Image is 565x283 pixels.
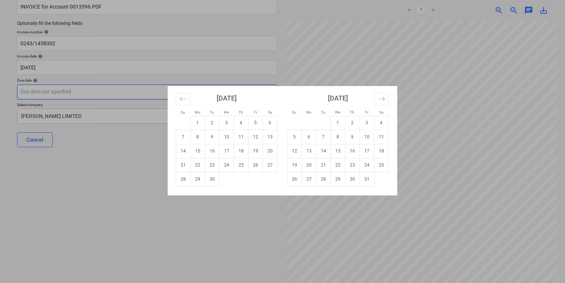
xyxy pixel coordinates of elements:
[176,172,191,186] td: Sunday, September 28, 2025
[288,130,302,144] td: Sunday, October 5, 2025
[302,158,316,172] td: Monday, October 20, 2025
[306,110,312,114] small: Mo
[345,158,360,172] td: Thursday, October 23, 2025
[249,158,263,172] td: Friday, September 26, 2025
[191,130,205,144] td: Monday, September 8, 2025
[374,130,389,144] td: Saturday, October 11, 2025
[191,116,205,130] td: Monday, September 1, 2025
[168,86,397,195] div: Calendar
[234,130,249,144] td: Thursday, September 11, 2025
[254,110,257,114] small: Fr
[345,130,360,144] td: Thursday, October 9, 2025
[263,116,277,130] td: Saturday, September 6, 2025
[205,144,220,158] td: Tuesday, September 16, 2025
[379,110,383,114] small: Sa
[224,110,229,114] small: We
[331,130,345,144] td: Wednesday, October 8, 2025
[234,116,249,130] td: Thursday, September 4, 2025
[249,144,263,158] td: Friday, September 19, 2025
[176,158,191,172] td: Sunday, September 21, 2025
[249,116,263,130] td: Friday, September 5, 2025
[220,130,234,144] td: Wednesday, September 10, 2025
[205,158,220,172] td: Tuesday, September 23, 2025
[360,116,374,130] td: Friday, October 3, 2025
[205,130,220,144] td: Tuesday, September 9, 2025
[321,110,326,114] small: Tu
[220,116,234,130] td: Wednesday, September 3, 2025
[288,158,302,172] td: Sunday, October 19, 2025
[335,110,341,114] small: We
[302,144,316,158] td: Monday, October 13, 2025
[374,93,389,105] button: Move forward to switch to the next month.
[263,144,277,158] td: Saturday, September 20, 2025
[288,172,302,186] td: Sunday, October 26, 2025
[176,93,190,105] button: Move backward to switch to the previous month.
[249,130,263,144] td: Friday, September 12, 2025
[345,144,360,158] td: Thursday, October 16, 2025
[528,247,565,283] iframe: Chat Widget
[217,94,237,102] strong: [DATE]
[292,110,297,114] small: Su
[316,158,331,172] td: Tuesday, October 21, 2025
[220,144,234,158] td: Wednesday, September 17, 2025
[331,144,345,158] td: Wednesday, October 15, 2025
[220,158,234,172] td: Wednesday, September 24, 2025
[205,116,220,130] td: Tuesday, September 2, 2025
[234,144,249,158] td: Thursday, September 18, 2025
[316,144,331,158] td: Tuesday, October 14, 2025
[331,172,345,186] td: Wednesday, October 29, 2025
[176,144,191,158] td: Sunday, September 14, 2025
[374,158,389,172] td: Saturday, October 25, 2025
[205,172,220,186] td: Tuesday, September 30, 2025
[374,144,389,158] td: Saturday, October 18, 2025
[191,144,205,158] td: Monday, September 15, 2025
[360,144,374,158] td: Friday, October 17, 2025
[374,116,389,130] td: Saturday, October 4, 2025
[288,144,302,158] td: Sunday, October 12, 2025
[360,172,374,186] td: Friday, October 31, 2025
[331,158,345,172] td: Wednesday, October 22, 2025
[345,172,360,186] td: Thursday, October 30, 2025
[268,110,272,114] small: Sa
[263,158,277,172] td: Saturday, September 27, 2025
[181,110,185,114] small: Su
[263,130,277,144] td: Saturday, September 13, 2025
[316,172,331,186] td: Tuesday, October 28, 2025
[239,110,243,114] small: Th
[360,130,374,144] td: Friday, October 10, 2025
[176,130,191,144] td: Sunday, September 7, 2025
[195,110,200,114] small: Mo
[350,110,355,114] small: Th
[316,130,331,144] td: Tuesday, October 7, 2025
[191,158,205,172] td: Monday, September 22, 2025
[302,130,316,144] td: Monday, October 6, 2025
[328,94,348,102] strong: [DATE]
[234,158,249,172] td: Thursday, September 25, 2025
[360,158,374,172] td: Friday, October 24, 2025
[345,116,360,130] td: Thursday, October 2, 2025
[365,110,368,114] small: Fr
[210,110,214,114] small: Tu
[191,172,205,186] td: Monday, September 29, 2025
[331,116,345,130] td: Wednesday, October 1, 2025
[302,172,316,186] td: Monday, October 27, 2025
